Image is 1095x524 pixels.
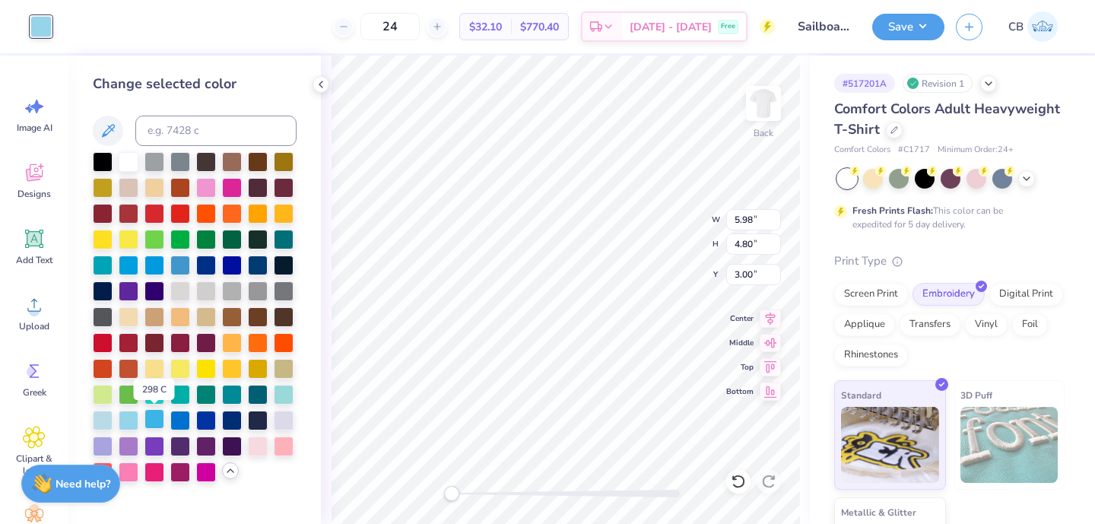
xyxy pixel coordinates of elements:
[903,74,973,93] div: Revision 1
[726,361,754,373] span: Top
[834,252,1065,270] div: Print Type
[898,144,930,157] span: # C1717
[748,88,779,119] img: Back
[852,205,933,217] strong: Fresh Prints Flash:
[1001,11,1065,42] a: CB
[834,144,890,157] span: Comfort Colors
[841,407,939,483] img: Standard
[965,313,1008,336] div: Vinyl
[834,283,908,306] div: Screen Print
[989,283,1063,306] div: Digital Print
[726,313,754,325] span: Center
[19,320,49,332] span: Upload
[360,13,420,40] input: – –
[23,386,46,399] span: Greek
[93,74,297,94] div: Change selected color
[900,313,960,336] div: Transfers
[726,386,754,398] span: Bottom
[938,144,1014,157] span: Minimum Order: 24 +
[17,122,52,134] span: Image AI
[721,21,735,32] span: Free
[9,453,59,477] span: Clipart & logos
[1008,18,1024,36] span: CB
[469,19,502,35] span: $32.10
[834,100,1060,138] span: Comfort Colors Adult Heavyweight T-Shirt
[726,337,754,349] span: Middle
[135,116,297,146] input: e.g. 7428 c
[834,74,895,93] div: # 517201A
[841,504,916,520] span: Metallic & Glitter
[17,188,51,200] span: Designs
[960,387,992,403] span: 3D Puff
[872,14,944,40] button: Save
[852,204,1039,231] div: This color can be expedited for 5 day delivery.
[834,344,908,367] div: Rhinestones
[630,19,712,35] span: [DATE] - [DATE]
[786,11,861,42] input: Untitled Design
[754,126,773,140] div: Back
[520,19,559,35] span: $770.40
[16,254,52,266] span: Add Text
[56,477,110,491] strong: Need help?
[912,283,985,306] div: Embroidery
[1012,313,1048,336] div: Foil
[1027,11,1058,42] img: Caroline Beach
[134,379,175,400] div: 298 C
[841,387,881,403] span: Standard
[444,486,459,501] div: Accessibility label
[960,407,1058,483] img: 3D Puff
[834,313,895,336] div: Applique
